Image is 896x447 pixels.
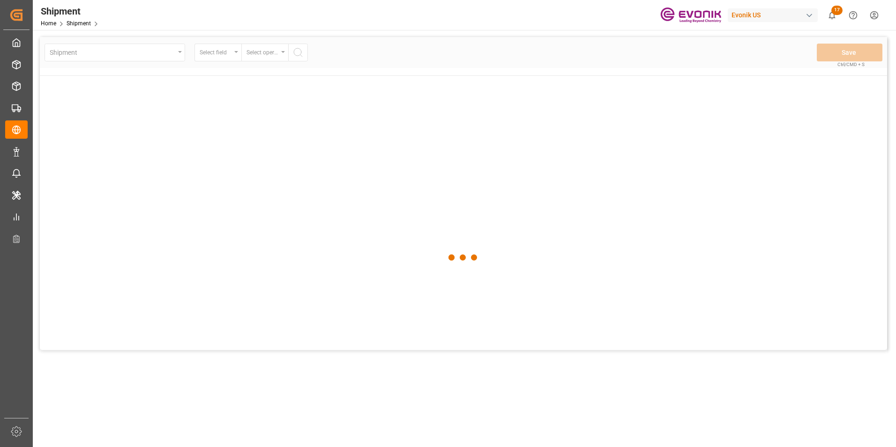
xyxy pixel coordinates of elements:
[660,7,721,23] img: Evonik-brand-mark-Deep-Purple-RGB.jpeg_1700498283.jpeg
[41,20,56,27] a: Home
[67,20,91,27] a: Shipment
[831,6,843,15] span: 17
[843,5,864,26] button: Help Center
[41,4,101,18] div: Shipment
[728,8,818,22] div: Evonik US
[821,5,843,26] button: show 17 new notifications
[728,6,821,24] button: Evonik US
